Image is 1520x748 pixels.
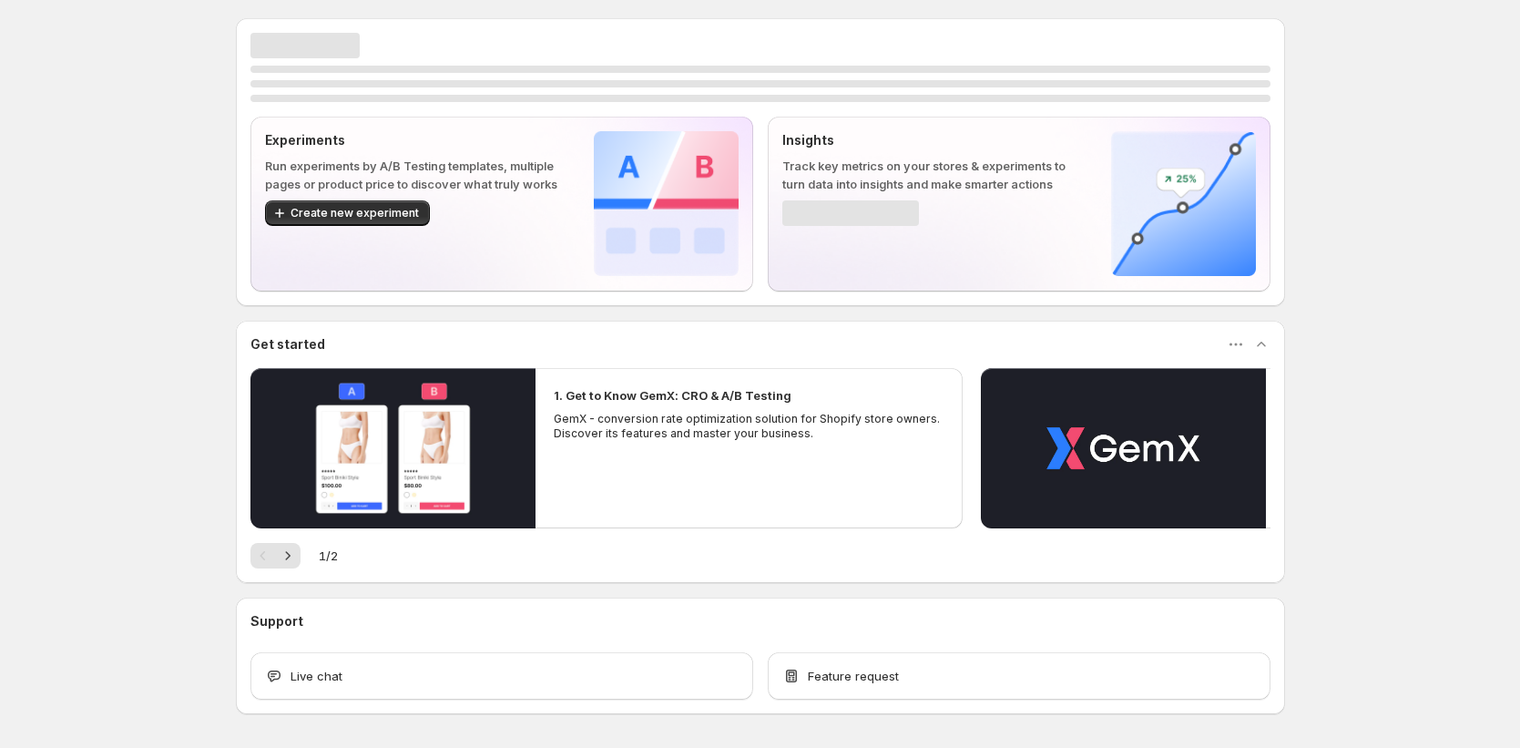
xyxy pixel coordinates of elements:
img: Experiments [594,131,739,276]
span: Create new experiment [291,206,419,220]
p: GemX - conversion rate optimization solution for Shopify store owners. Discover its features and ... [554,412,945,441]
p: Insights [782,131,1082,149]
span: Feature request [808,667,899,685]
p: Experiments [265,131,565,149]
span: 1 / 2 [319,547,338,565]
nav: Pagination [250,543,301,569]
button: Play video [981,368,1266,528]
h3: Get started [250,335,325,354]
button: Next [275,543,301,569]
h2: 1. Get to Know GemX: CRO & A/B Testing [554,386,791,405]
img: Insights [1111,131,1256,276]
p: Run experiments by A/B Testing templates, multiple pages or product price to discover what truly ... [265,157,565,193]
button: Create new experiment [265,200,430,226]
button: Play video [250,368,536,528]
p: Track key metrics on your stores & experiments to turn data into insights and make smarter actions [782,157,1082,193]
span: Live chat [291,667,342,685]
h3: Support [250,612,303,630]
